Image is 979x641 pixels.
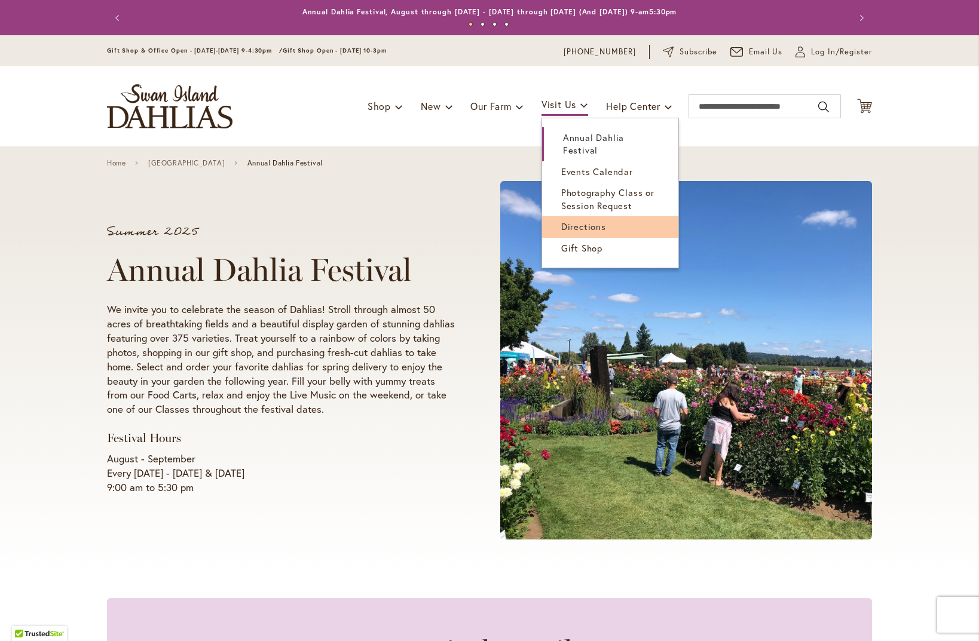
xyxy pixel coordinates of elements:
span: Gift Shop [561,242,602,254]
a: store logo [107,84,232,128]
button: 2 of 4 [481,22,485,26]
a: Subscribe [663,46,717,58]
span: Log In/Register [811,46,872,58]
button: Next [848,6,872,30]
p: Summer 2025 [107,226,455,238]
span: Gift Shop & Office Open - [DATE]-[DATE] 9-4:30pm / [107,47,283,54]
span: Subscribe [680,46,717,58]
button: 1 of 4 [469,22,473,26]
a: Annual Dahlia Festival, August through [DATE] - [DATE] through [DATE] (And [DATE]) 9-am5:30pm [302,7,677,16]
a: [PHONE_NUMBER] [564,46,636,58]
button: Previous [107,6,131,30]
p: August - September Every [DATE] - [DATE] & [DATE] 9:00 am to 5:30 pm [107,452,455,495]
span: Events Calendar [561,165,633,177]
span: Email Us [749,46,783,58]
span: Gift Shop Open - [DATE] 10-3pm [283,47,387,54]
h3: Festival Hours [107,431,455,446]
a: [GEOGRAPHIC_DATA] [148,159,225,167]
button: 3 of 4 [492,22,497,26]
span: Annual Dahlia Festival [563,131,624,156]
span: Photography Class or Session Request [561,186,654,211]
span: New [421,100,440,112]
h1: Annual Dahlia Festival [107,252,455,288]
a: Home [107,159,126,167]
button: 4 of 4 [504,22,509,26]
span: Our Farm [470,100,511,112]
span: Annual Dahlia Festival [247,159,323,167]
span: Directions [561,220,606,232]
a: Log In/Register [796,46,872,58]
span: Help Center [606,100,660,112]
span: Shop [368,100,391,112]
a: Email Us [730,46,783,58]
span: Visit Us [541,98,576,111]
p: We invite you to celebrate the season of Dahlias! Stroll through almost 50 acres of breathtaking ... [107,302,455,417]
